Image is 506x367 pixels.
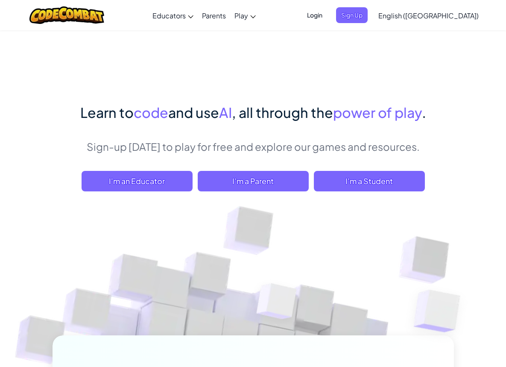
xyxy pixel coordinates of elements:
span: Educators [152,11,186,20]
a: Educators [148,4,198,27]
span: . [422,104,426,121]
a: Parents [198,4,230,27]
a: Play [230,4,260,27]
span: English ([GEOGRAPHIC_DATA]) [378,11,479,20]
p: Sign-up [DATE] to play for free and explore our games and resources. [80,139,426,154]
a: I'm a Parent [198,171,309,191]
span: Learn to [80,104,134,121]
img: Overlap cubes [390,261,494,362]
span: Play [234,11,248,20]
a: English ([GEOGRAPHIC_DATA]) [374,4,483,27]
span: code [134,104,168,121]
span: power of play [333,104,422,121]
img: Overlap cubes [234,260,321,349]
img: CodeCombat logo [29,6,104,24]
a: I'm an Educator [82,171,193,191]
span: AI [219,104,232,121]
button: Sign Up [336,7,368,23]
span: , all through the [232,104,333,121]
button: Login [302,7,328,23]
span: and use [168,104,219,121]
button: I'm a Student [314,171,425,191]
